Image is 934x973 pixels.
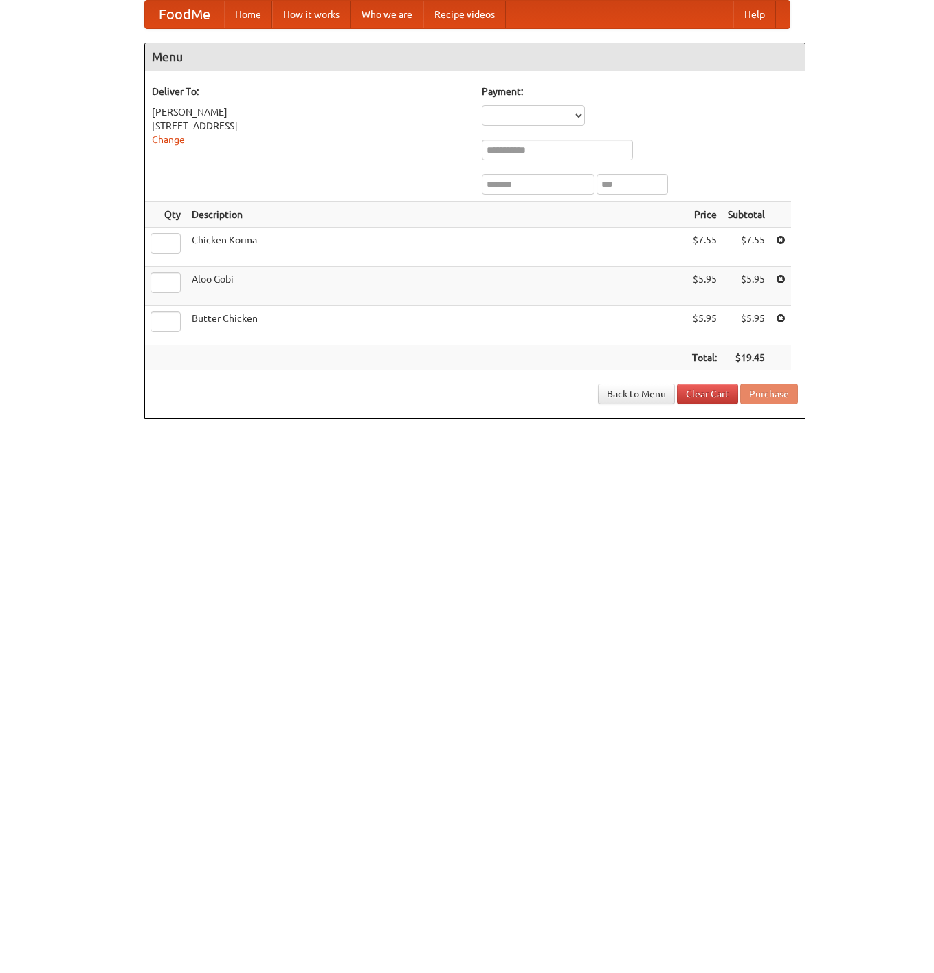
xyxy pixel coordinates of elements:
[722,228,770,267] td: $7.55
[186,228,687,267] td: Chicken Korma
[152,105,468,119] div: [PERSON_NAME]
[272,1,351,28] a: How it works
[145,43,805,71] h4: Menu
[224,1,272,28] a: Home
[687,228,722,267] td: $7.55
[677,384,738,404] a: Clear Cart
[423,1,506,28] a: Recipe videos
[186,202,687,228] th: Description
[186,267,687,306] td: Aloo Gobi
[145,1,224,28] a: FoodMe
[733,1,776,28] a: Help
[145,202,186,228] th: Qty
[722,306,770,345] td: $5.95
[351,1,423,28] a: Who we are
[152,134,185,145] a: Change
[687,345,722,371] th: Total:
[722,202,770,228] th: Subtotal
[687,306,722,345] td: $5.95
[152,119,468,133] div: [STREET_ADDRESS]
[482,85,798,98] h5: Payment:
[722,345,770,371] th: $19.45
[598,384,675,404] a: Back to Menu
[722,267,770,306] td: $5.95
[687,202,722,228] th: Price
[687,267,722,306] td: $5.95
[186,306,687,345] td: Butter Chicken
[152,85,468,98] h5: Deliver To:
[740,384,798,404] button: Purchase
